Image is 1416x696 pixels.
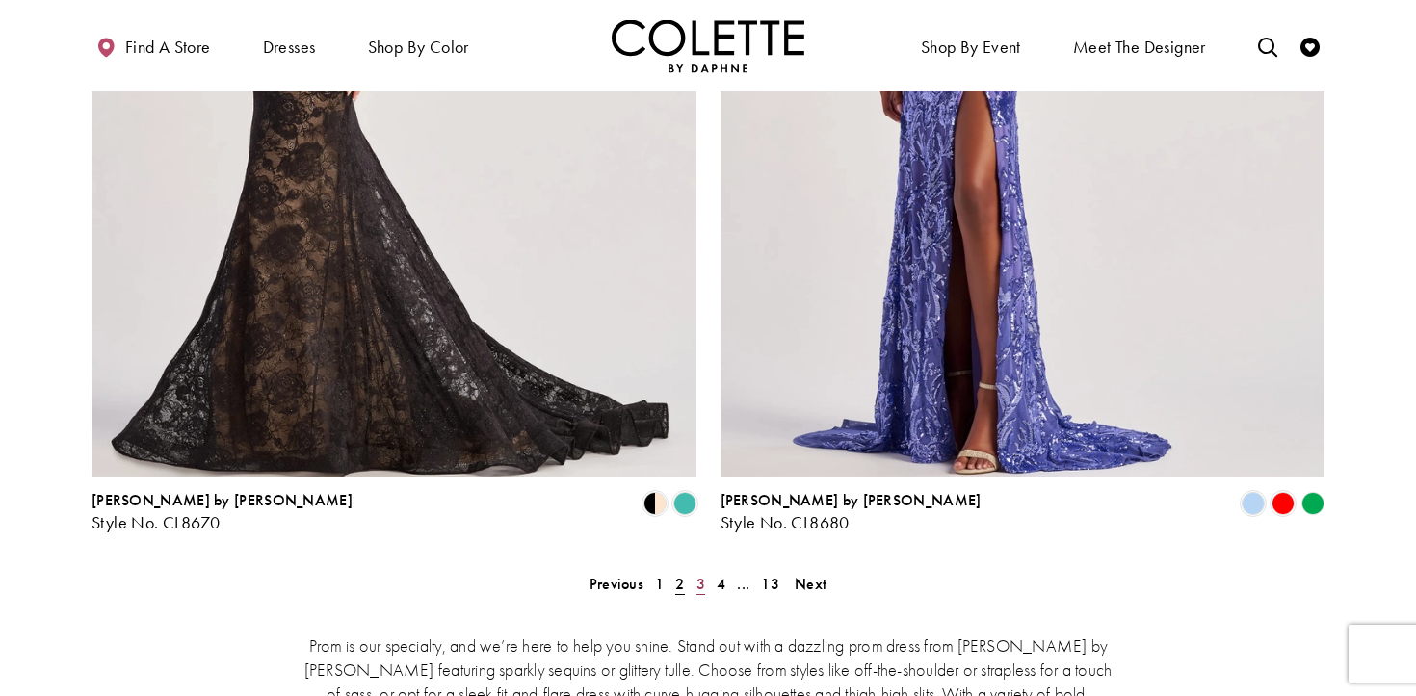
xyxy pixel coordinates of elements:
[673,492,696,515] i: Turquoise
[612,19,804,72] a: Visit Home Page
[669,570,690,598] span: Current page
[691,570,711,598] a: 3
[643,492,667,515] i: Black/Nude
[590,574,643,594] span: Previous
[675,574,684,594] span: 2
[263,38,316,57] span: Dresses
[717,574,725,594] span: 4
[368,38,469,57] span: Shop by color
[584,570,649,598] a: Prev Page
[696,574,705,594] span: 3
[655,574,664,594] span: 1
[92,492,353,532] div: Colette by Daphne Style No. CL8670
[1296,19,1324,72] a: Check Wishlist
[92,490,353,510] span: [PERSON_NAME] by [PERSON_NAME]
[1073,38,1206,57] span: Meet the designer
[721,511,850,533] span: Style No. CL8680
[612,19,804,72] img: Colette by Daphne
[92,511,220,533] span: Style No. CL8670
[1272,492,1295,515] i: Red
[1068,19,1211,72] a: Meet the designer
[1301,492,1324,515] i: Emerald
[721,492,982,532] div: Colette by Daphne Style No. CL8680
[755,570,785,598] a: 13
[795,574,826,594] span: Next
[711,570,731,598] a: 4
[921,38,1021,57] span: Shop By Event
[125,38,211,57] span: Find a store
[731,570,755,598] a: ...
[363,19,474,72] span: Shop by color
[721,490,982,510] span: [PERSON_NAME] by [PERSON_NAME]
[789,570,832,598] a: Next Page
[92,19,215,72] a: Find a store
[1253,19,1282,72] a: Toggle search
[916,19,1026,72] span: Shop By Event
[1242,492,1265,515] i: Periwinkle
[761,574,779,594] span: 13
[737,574,749,594] span: ...
[649,570,669,598] a: 1
[258,19,321,72] span: Dresses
